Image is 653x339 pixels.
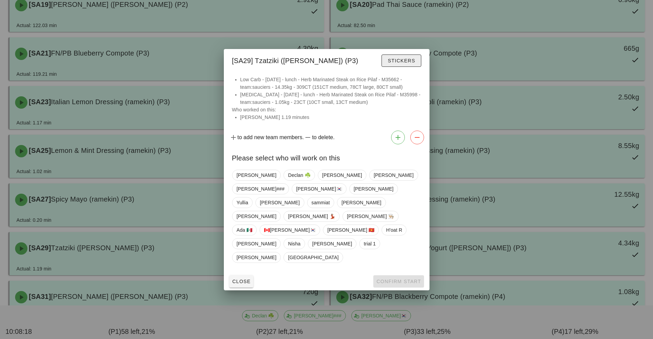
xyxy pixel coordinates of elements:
[224,147,430,167] div: Please select who will work on this
[229,275,254,288] button: Close
[353,184,393,194] span: [PERSON_NAME]
[322,170,362,180] span: [PERSON_NAME]
[347,211,394,221] span: [PERSON_NAME] 👨🏼‍🍳
[240,113,421,121] li: [PERSON_NAME] 1.19 minutes
[288,239,300,249] span: Nisha
[364,239,376,249] span: trial 1
[296,184,342,194] span: [PERSON_NAME]🇰🇷
[224,49,430,70] div: [SA29] Tzatziki ([PERSON_NAME]) (P3)
[237,184,285,194] span: [PERSON_NAME]###
[232,279,251,284] span: Close
[341,197,381,208] span: [PERSON_NAME]
[288,252,338,263] span: [GEOGRAPHIC_DATA]
[240,76,421,91] li: Low Carb - [DATE] - lunch - Herb Marinated Steak on Rice Pilaf - M35662 - team:sauciers - 14.35kg...
[327,225,374,235] span: [PERSON_NAME] 🇻🇳
[237,211,276,221] span: [PERSON_NAME]
[264,225,316,235] span: 🇨🇦[PERSON_NAME]🇰🇷
[224,128,430,147] div: to add new team members. to delete.
[237,225,252,235] span: Ada 🇲🇽
[224,76,430,128] div: Who worked on this:
[240,91,421,106] li: [MEDICAL_DATA] - [DATE] - lunch - Herb Marinated Steak on Rice Pilaf - M35998 - team:sauciers - 1...
[382,55,421,67] button: Stickers
[237,197,248,208] span: Yullia
[374,170,413,180] span: [PERSON_NAME]
[312,239,352,249] span: [PERSON_NAME]
[237,170,276,180] span: [PERSON_NAME]
[387,58,415,63] span: Stickers
[311,197,330,208] span: sammiat
[260,197,300,208] span: [PERSON_NAME]
[237,239,276,249] span: [PERSON_NAME]
[237,252,276,263] span: [PERSON_NAME]
[288,170,310,180] span: Declan ☘️
[288,211,335,221] span: [PERSON_NAME] 💃🏽
[386,225,402,235] span: H'oat R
